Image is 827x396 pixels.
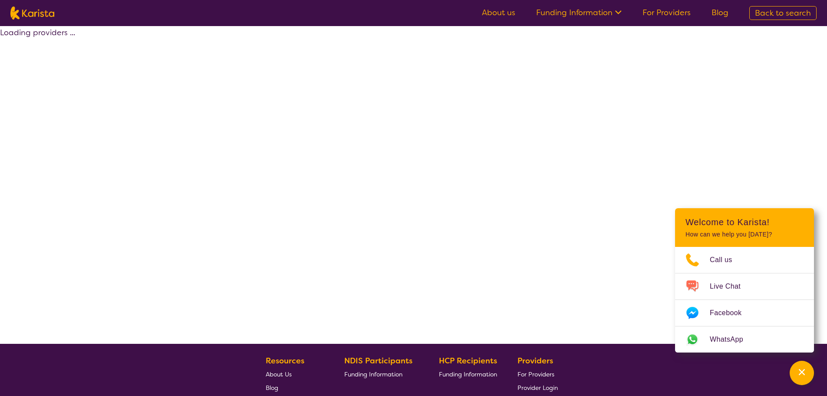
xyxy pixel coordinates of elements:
[675,247,814,353] ul: Choose channel
[439,370,497,378] span: Funding Information
[266,370,292,378] span: About Us
[344,356,412,366] b: NDIS Participants
[755,8,811,18] span: Back to search
[517,370,554,378] span: For Providers
[675,326,814,353] a: Web link opens in a new tab.
[517,356,553,366] b: Providers
[675,208,814,353] div: Channel Menu
[517,381,558,394] a: Provider Login
[10,7,54,20] img: Karista logo
[642,7,691,18] a: For Providers
[710,280,751,293] span: Live Chat
[517,367,558,381] a: For Providers
[710,333,754,346] span: WhatsApp
[710,253,743,266] span: Call us
[685,231,804,238] p: How can we help you [DATE]?
[749,6,817,20] a: Back to search
[266,381,324,394] a: Blog
[685,217,804,227] h2: Welcome to Karista!
[482,7,515,18] a: About us
[266,367,324,381] a: About Us
[439,367,497,381] a: Funding Information
[710,306,752,319] span: Facebook
[712,7,728,18] a: Blog
[517,384,558,392] span: Provider Login
[266,356,304,366] b: Resources
[266,384,278,392] span: Blog
[439,356,497,366] b: HCP Recipients
[344,370,402,378] span: Funding Information
[344,367,419,381] a: Funding Information
[790,361,814,385] button: Channel Menu
[536,7,622,18] a: Funding Information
